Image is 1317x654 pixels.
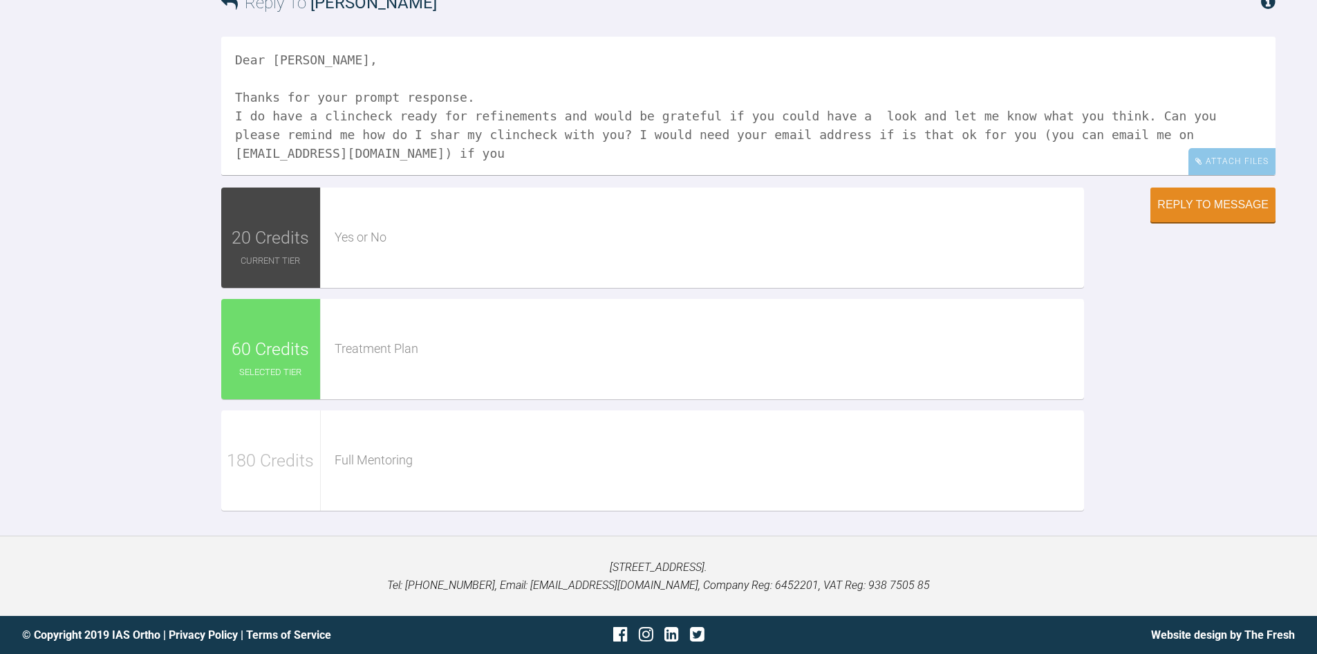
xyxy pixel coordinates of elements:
[335,451,1085,471] div: Full Mentoring
[246,628,331,642] a: Terms of Service
[22,626,447,644] div: © Copyright 2019 IAS Ortho | |
[335,228,1085,248] div: Yes or No
[1157,199,1269,211] div: Reply to Message
[335,339,1085,359] div: Treatment Plan
[221,37,1276,175] textarea: Dear [PERSON_NAME], Thanks for your prompt response. I do have a clincheck ready for refinements ...
[232,336,309,363] span: 60 Credits
[1150,188,1276,222] button: Reply to Message
[232,224,309,252] span: 20 Credits
[227,447,314,475] span: 180 Credits
[1151,628,1295,642] a: Website design by The Fresh
[169,628,238,642] a: Privacy Policy
[22,558,1295,594] p: [STREET_ADDRESS]. Tel: [PHONE_NUMBER], Email: [EMAIL_ADDRESS][DOMAIN_NAME], Company Reg: 6452201,...
[1188,148,1276,175] div: Attach Files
